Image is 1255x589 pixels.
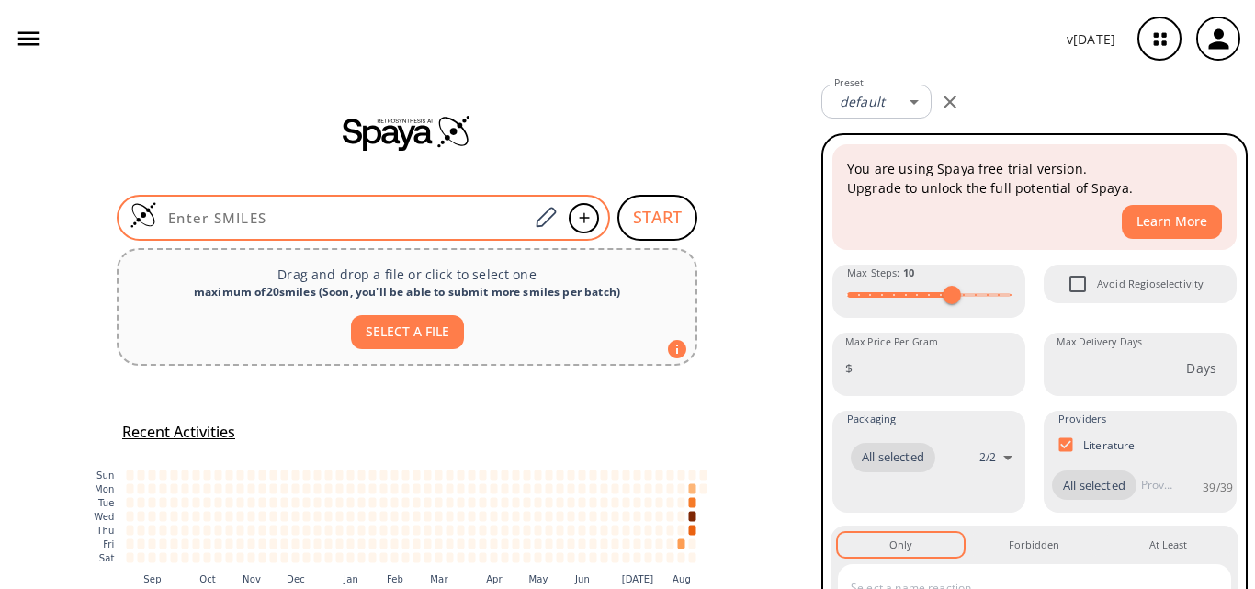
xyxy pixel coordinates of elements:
img: Spaya logo [343,114,471,151]
p: Days [1186,358,1216,378]
h5: Recent Activities [122,423,235,442]
span: Avoid Regioselectivity [1097,276,1204,292]
p: v [DATE] [1067,29,1115,49]
g: x-axis tick label [143,573,691,583]
span: Providers [1058,411,1106,427]
button: Forbidden [971,533,1097,557]
button: Only [838,533,964,557]
text: Tue [97,498,115,508]
label: Max Price Per Gram [845,335,938,349]
img: Logo Spaya [130,201,157,229]
text: Dec [287,573,305,583]
label: Max Delivery Days [1057,335,1142,349]
p: 2 / 2 [979,449,996,465]
text: Jan [343,573,358,583]
div: maximum of 20 smiles ( Soon, you'll be able to submit more smiles per batch ) [133,284,681,300]
p: Literature [1083,437,1136,453]
strong: 10 [903,266,914,279]
div: At Least [1149,537,1187,553]
em: default [840,93,885,110]
p: Drag and drop a file or click to select one [133,265,681,284]
g: y-axis tick label [94,470,114,563]
text: Fri [103,539,114,549]
text: Sun [96,470,114,481]
g: cell [127,470,707,562]
div: Forbidden [1009,537,1059,553]
p: $ [845,358,853,378]
text: Aug [673,573,691,583]
div: Only [889,537,912,553]
button: Recent Activities [115,417,243,447]
text: Wed [94,512,114,522]
span: All selected [1052,477,1136,495]
button: SELECT A FILE [351,315,464,349]
p: You are using Spaya free trial version. Upgrade to unlock the full potential of Spaya. [847,159,1222,198]
label: Preset [834,76,864,90]
text: Mar [430,573,448,583]
text: Apr [486,573,503,583]
text: Feb [387,573,403,583]
text: Sep [143,573,161,583]
text: Mon [95,484,115,494]
button: START [617,195,697,241]
text: Nov [243,573,261,583]
text: Thu [96,526,114,536]
button: Learn More [1122,205,1222,239]
text: Sat [99,553,115,563]
text: Oct [199,573,216,583]
span: Max Steps : [847,265,914,281]
span: Avoid Regioselectivity [1058,265,1097,303]
span: All selected [851,448,935,467]
span: Packaging [847,411,896,427]
text: [DATE] [622,573,654,583]
text: May [528,573,548,583]
button: At Least [1105,533,1231,557]
text: Jun [574,573,590,583]
input: Provider name [1136,470,1177,500]
input: Enter SMILES [157,209,528,227]
p: 39 / 39 [1203,480,1233,495]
